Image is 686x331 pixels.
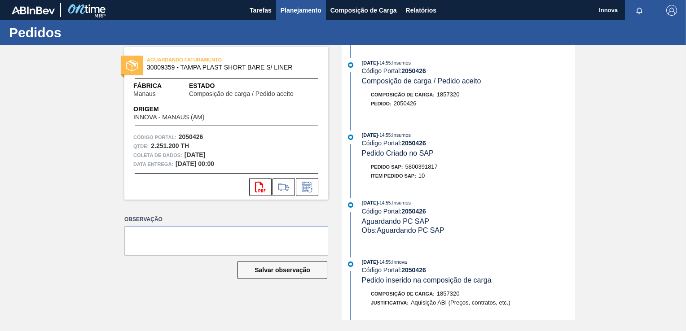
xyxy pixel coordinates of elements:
span: Aguardando PC SAP [362,218,429,225]
span: Composição de Carga : [371,92,435,97]
strong: 2050426 [401,266,426,274]
strong: 2050426 [401,139,426,147]
span: Planejamento [281,5,321,16]
span: Pedido SAP: [371,164,403,170]
div: Informar alteração no pedido [296,178,318,196]
span: Qtde : [133,142,149,151]
span: : Innova [391,259,407,265]
img: atual [348,135,353,140]
h1: Pedidos [9,27,168,38]
div: Abrir arquivo PDF [249,178,272,196]
button: Salvar observação [237,261,327,279]
span: Obs: Aguardando PC SAP [362,226,444,234]
span: Origem [133,105,230,114]
img: Logout [666,5,677,16]
button: Notificações [625,4,654,17]
img: estado [126,60,138,71]
div: Código Portal: [362,266,575,274]
font: Código Portal: [133,135,176,140]
span: 30009359 - TAMPA PLAST SHORT BARE S/ LINER [147,64,310,71]
span: [DATE] [362,60,378,65]
span: 5800391817 [405,163,438,170]
div: Código Portal: [362,139,575,147]
span: Coleta de dados: [133,151,182,160]
strong: 2050426 [179,133,203,140]
span: - 14:55 [378,61,391,65]
span: Item pedido SAP: [371,173,416,179]
label: Observação [124,213,328,226]
img: atual [348,261,353,267]
strong: 2.251.200 TH [151,142,189,149]
span: INNOVA - MANAUS (AM) [133,114,204,121]
span: [DATE] [362,200,378,205]
span: Tarefas [250,5,272,16]
span: : Insumos [391,132,411,138]
div: Código Portal: [362,67,575,74]
span: Pedido : [371,101,391,106]
span: Composição de Carga [330,5,397,16]
strong: 2050426 [401,208,426,215]
span: Justificativa: [371,300,409,305]
span: - 14:55 [378,260,391,265]
span: Pedido Criado no SAP [362,149,434,157]
span: Composição de carga / Pedido aceito [362,77,481,85]
span: Composição de Carga : [371,291,435,296]
span: 2050426 [394,100,417,107]
strong: [DATE] [185,151,205,158]
span: 1857320 [437,290,460,297]
img: atual [348,202,353,208]
span: Data entrega: [133,160,173,169]
span: 1857320 [437,91,460,98]
img: TNhmsLtSVTkK8tSr43FrP2fwEKptu5GPRR3wAAAABJRU5ErkJggg== [12,6,55,14]
span: - 14:55 [378,200,391,205]
span: 10 [418,172,425,179]
strong: 2050426 [401,67,426,74]
span: Estado [189,81,319,91]
span: - 14:55 [378,133,391,138]
span: : Insumos [391,200,411,205]
span: AGUARDANDO FATURAMENTO [147,55,273,64]
div: Ir para Composição de Carga [273,178,295,196]
span: Pedido inserido na composição de carga [362,276,492,284]
span: Aquisição ABI (Preços, contratos, etc.) [411,299,510,306]
span: [DATE] [362,132,378,138]
span: Fábrica [133,81,184,91]
strong: [DATE] 00:00 [176,160,214,167]
span: [DATE] [362,259,378,265]
span: : Insumos [391,60,411,65]
span: Relatórios [406,5,436,16]
span: Composição de carga / Pedido aceito [189,91,294,97]
div: Código Portal: [362,208,575,215]
img: atual [348,62,353,68]
span: Manaus [133,91,156,97]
